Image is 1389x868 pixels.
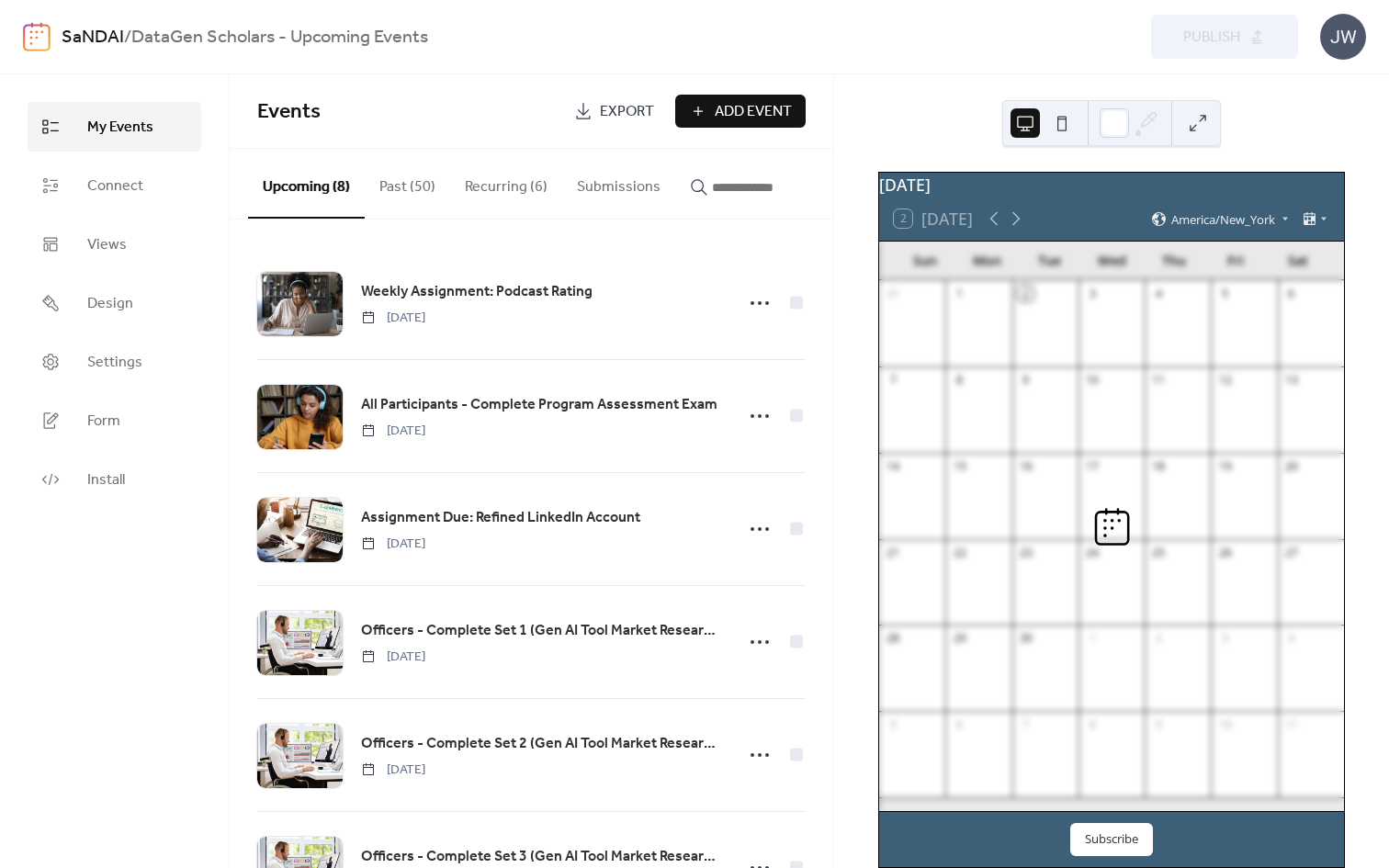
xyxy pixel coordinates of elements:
div: Sat [1267,242,1329,279]
a: Officers - Complete Set 1 (Gen AI Tool Market Research Micro-job) [361,619,723,643]
a: Export [560,95,668,128]
div: 11 [1151,372,1167,388]
div: 10 [1085,372,1101,388]
div: Thu [1143,242,1205,279]
button: Subscribe [1070,823,1153,856]
div: 17 [1085,458,1101,474]
div: 19 [1217,458,1233,474]
a: Install [28,455,201,504]
button: Submissions [562,149,675,217]
div: 6 [952,717,967,733]
span: Weekly Assignment: Podcast Rating [361,281,593,303]
div: 26 [1217,545,1233,560]
div: 21 [886,545,901,560]
div: Mon [956,242,1019,279]
div: Wed [1080,242,1143,279]
div: 2 [1018,286,1033,301]
div: 7 [886,372,901,388]
span: America/New_York [1171,213,1275,225]
div: 28 [886,631,901,647]
span: Officers - Complete Set 1 (Gen AI Tool Market Research Micro-job) [361,620,723,642]
a: Assignment Due: Refined LinkedIn Account [361,506,640,530]
div: 24 [1085,545,1101,560]
div: 3 [1217,631,1233,647]
button: Add Event [675,95,806,128]
div: 5 [886,717,901,733]
div: 4 [1151,286,1167,301]
div: 4 [1283,631,1299,647]
span: Add Event [715,101,792,123]
div: 16 [1018,458,1033,474]
div: Fri [1205,242,1268,279]
a: My Events [28,102,201,152]
div: 11 [1283,717,1299,733]
a: All Participants - Complete Program Assessment Exam [361,393,717,417]
button: Upcoming (8) [248,149,365,219]
div: 15 [952,458,967,474]
button: Recurring (6) [450,149,562,217]
span: Views [87,234,127,256]
img: logo [23,22,51,51]
a: Form [28,396,201,445]
span: [DATE] [361,761,425,780]
div: Tue [1019,242,1081,279]
span: [DATE] [361,648,425,667]
a: SaNDAI [62,20,124,55]
a: Weekly Assignment: Podcast Rating [361,280,593,304]
a: Connect [28,161,201,210]
div: 8 [1085,717,1101,733]
b: DataGen Scholars - Upcoming Events [131,20,428,55]
b: / [124,20,131,55]
div: 22 [952,545,967,560]
span: Officers - Complete Set 3 (Gen AI Tool Market Research Micro-job) [361,846,723,868]
div: 8 [952,372,967,388]
div: Sun [894,242,956,279]
span: Export [600,101,654,123]
div: 18 [1151,458,1167,474]
div: 10 [1217,717,1233,733]
span: My Events [87,117,153,139]
span: [DATE] [361,309,425,328]
div: 3 [1085,286,1101,301]
div: JW [1320,14,1366,60]
a: Officers - Complete Set 2 (Gen AI Tool Market Research Micro-job) [361,732,723,756]
div: 13 [1283,372,1299,388]
div: 25 [1151,545,1167,560]
div: 5 [1217,286,1233,301]
div: 1 [1085,631,1101,647]
span: Install [87,469,125,491]
div: 9 [1018,372,1033,388]
span: [DATE] [361,535,425,554]
a: Views [28,220,201,269]
div: 29 [952,631,967,647]
span: [DATE] [361,422,425,441]
div: 6 [1283,286,1299,301]
a: Design [28,278,201,328]
div: 23 [1018,545,1033,560]
a: Settings [28,337,201,387]
div: 30 [1018,631,1033,647]
span: Form [87,411,120,433]
div: 12 [1217,372,1233,388]
span: Officers - Complete Set 2 (Gen AI Tool Market Research Micro-job) [361,733,723,755]
span: Events [257,92,321,132]
div: [DATE] [879,173,1344,197]
div: 20 [1283,458,1299,474]
div: 27 [1283,545,1299,560]
button: Past (50) [365,149,450,217]
span: All Participants - Complete Program Assessment Exam [361,394,717,416]
div: 2 [1151,631,1167,647]
div: 31 [886,286,901,301]
div: 14 [886,458,901,474]
span: Settings [87,352,142,374]
div: 9 [1151,717,1167,733]
span: Design [87,293,133,315]
div: 7 [1018,717,1033,733]
span: Connect [87,175,143,197]
div: 1 [952,286,967,301]
span: Assignment Due: Refined LinkedIn Account [361,507,640,529]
